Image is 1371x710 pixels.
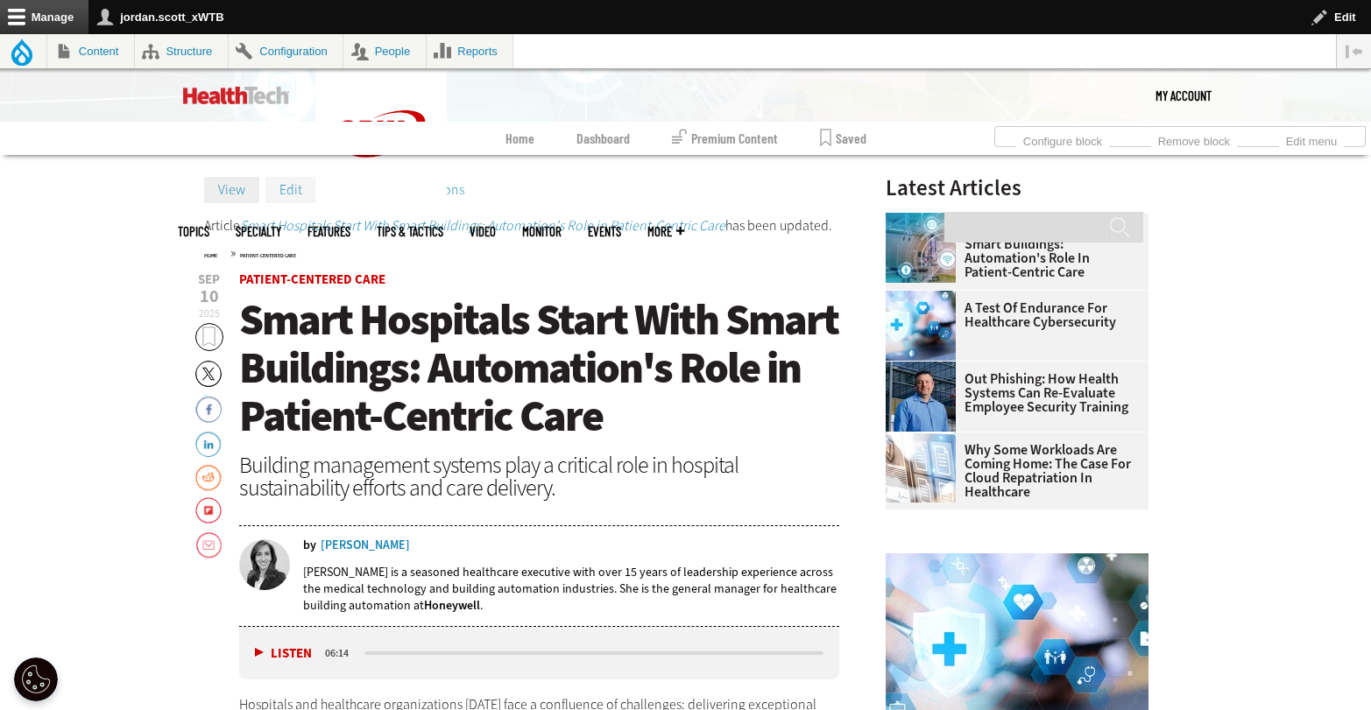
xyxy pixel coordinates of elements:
p: [PERSON_NAME] is a seasoned healthcare executive with over 15 years of leadership experience acro... [303,564,840,614]
a: Premium Content [672,122,778,155]
div: User menu [1155,69,1212,122]
a: CDW [315,185,447,203]
a: Features [307,225,350,238]
a: Saved [820,122,866,155]
a: Configuration [229,34,343,68]
a: Dashboard [576,122,630,155]
span: by [303,539,316,552]
a: Smart Hospitals Start With Smart Buildings: Automation's Role in Patient-Centric Care [886,223,1138,279]
img: Mansi Ranjan [239,539,290,590]
img: Smart hospital [886,213,956,283]
a: A Test of Endurance for Healthcare Cybersecurity [886,301,1138,329]
div: duration [322,645,362,661]
span: Specialty [236,225,281,238]
a: Tips & Tactics [377,225,443,238]
a: Healthcare cybersecurity [886,291,965,305]
span: More [647,225,684,238]
a: Out Phishing: How Health Systems Can Re-Evaluate Employee Security Training [886,372,1138,414]
img: Home [183,87,289,104]
div: Cookie Settings [14,657,58,701]
button: Vertical orientation [1337,34,1371,68]
a: Events [588,225,621,238]
a: My Account [1155,69,1212,122]
a: Electronic health records [886,432,965,446]
button: Open Preferences [14,657,58,701]
div: Building management systems play a critical role in hospital sustainability efforts and care deli... [239,453,840,499]
span: Smart Hospitals Start With Smart Buildings: Automation's Role in Patient-Centric Care [239,291,838,445]
div: media player [239,627,840,679]
a: Why Some Workloads Are Coming Home: The Case for Cloud Repatriation in Healthcare [886,443,1138,499]
img: Healthcare cybersecurity [886,291,956,361]
span: 2025 [199,306,220,320]
a: Edit menu [1279,130,1344,149]
a: Patient-Centered Care [239,271,385,288]
a: People [343,34,426,68]
a: Honeywell [424,597,480,614]
a: Configure block [1016,130,1109,149]
a: Content [47,34,134,68]
a: Video [470,225,496,238]
img: Scott Currie [886,362,956,432]
a: Remove block [1151,130,1237,149]
a: Scott Currie [886,362,965,376]
a: Reports [427,34,513,68]
span: Topics [178,225,209,238]
img: Home [315,69,447,199]
a: Structure [135,34,228,68]
a: [PERSON_NAME] [321,539,410,552]
span: 10 [195,288,223,306]
img: Electronic health records [886,432,956,503]
button: Listen [255,647,312,660]
a: Home [505,122,534,155]
span: Sep [195,273,223,286]
a: MonITor [522,225,562,238]
a: Smart hospital [886,213,965,227]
